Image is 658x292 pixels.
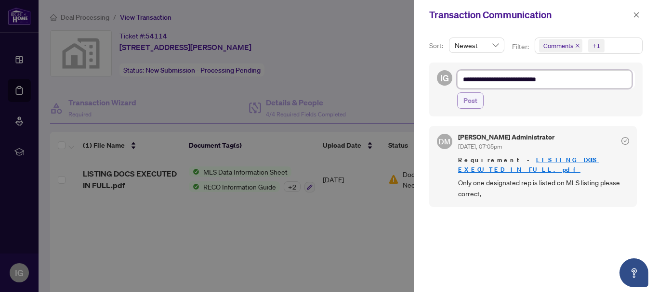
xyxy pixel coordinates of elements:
[512,41,530,52] p: Filter:
[458,177,629,200] span: Only one designated rep is listed on MLS listing please correct,
[439,136,450,147] span: DM
[429,40,445,51] p: Sort:
[633,12,640,18] span: close
[592,41,600,51] div: +1
[463,93,477,108] span: Post
[455,38,499,52] span: Newest
[458,134,554,140] h5: [PERSON_NAME] Administrator
[440,71,449,85] span: IG
[543,41,573,51] span: Comments
[458,155,629,175] span: Requirement -
[457,92,484,109] button: Post
[458,143,502,150] span: [DATE], 07:05pm
[575,43,580,48] span: close
[621,137,629,145] span: check-circle
[619,258,648,287] button: Open asap
[539,39,582,52] span: Comments
[429,8,630,22] div: Transaction Communication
